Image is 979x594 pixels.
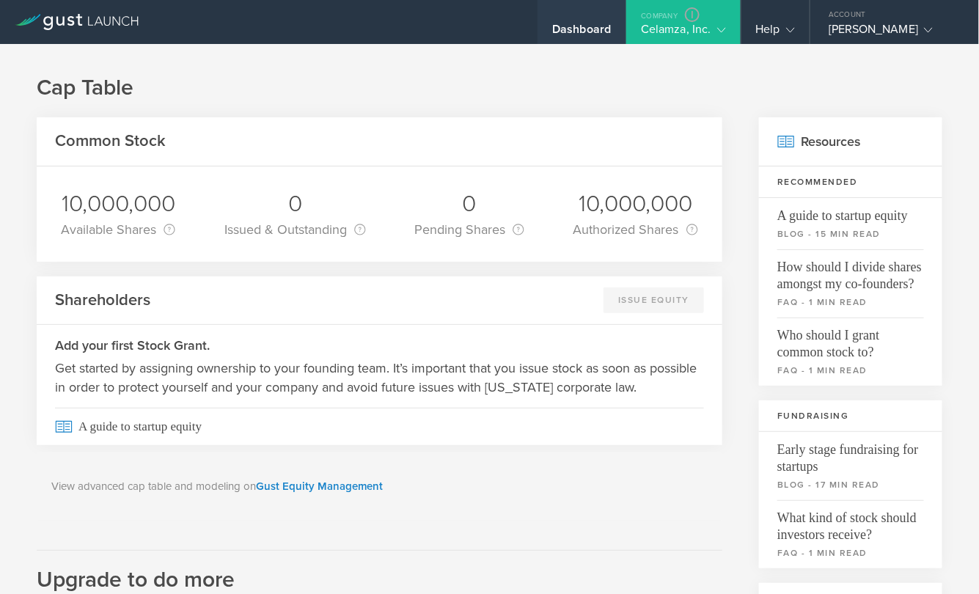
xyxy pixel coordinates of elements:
h2: Shareholders [55,290,150,311]
h2: Resources [759,117,942,166]
small: faq - 1 min read [777,546,924,560]
a: What kind of stock should investors receive?faq - 1 min read [759,500,942,568]
div: 0 [414,188,524,219]
h1: Cap Table [37,73,942,103]
div: Celamza, Inc. [641,22,725,44]
span: A guide to startup equity [777,198,924,224]
h2: Common Stock [55,131,166,152]
p: Get started by assigning ownership to your founding team. It’s important that you issue stock as ... [55,359,704,397]
a: How should I divide shares amongst my co-founders?faq - 1 min read [759,249,942,318]
span: How should I divide shares amongst my co-founders? [777,249,924,293]
h3: Add your first Stock Grant. [55,336,704,355]
span: What kind of stock should investors receive? [777,500,924,543]
div: Authorized Shares [573,219,698,240]
small: faq - 1 min read [777,364,924,377]
a: Gust Equity Management [256,480,383,493]
span: Who should I grant common stock to? [777,318,924,361]
div: [PERSON_NAME] [829,22,953,44]
div: Pending Shares [414,219,524,240]
div: 10,000,000 [61,188,175,219]
span: Early stage fundraising for startups [777,432,924,475]
span: A guide to startup equity [55,408,704,445]
div: Available Shares [61,219,175,240]
h3: Fundraising [759,400,942,432]
div: Help [756,22,795,44]
p: View advanced cap table and modeling on [51,478,708,495]
a: Who should I grant common stock to?faq - 1 min read [759,318,942,386]
div: Dashboard [552,22,611,44]
div: Issued & Outstanding [224,219,366,240]
div: 0 [224,188,366,219]
a: Early stage fundraising for startupsblog - 17 min read [759,432,942,500]
h3: Recommended [759,166,942,198]
small: blog - 15 min read [777,227,924,241]
a: A guide to startup equity [37,408,722,445]
small: blog - 17 min read [777,478,924,491]
small: faq - 1 min read [777,296,924,309]
a: A guide to startup equityblog - 15 min read [759,198,942,249]
div: 10,000,000 [573,188,698,219]
iframe: Chat Widget [906,524,979,594]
